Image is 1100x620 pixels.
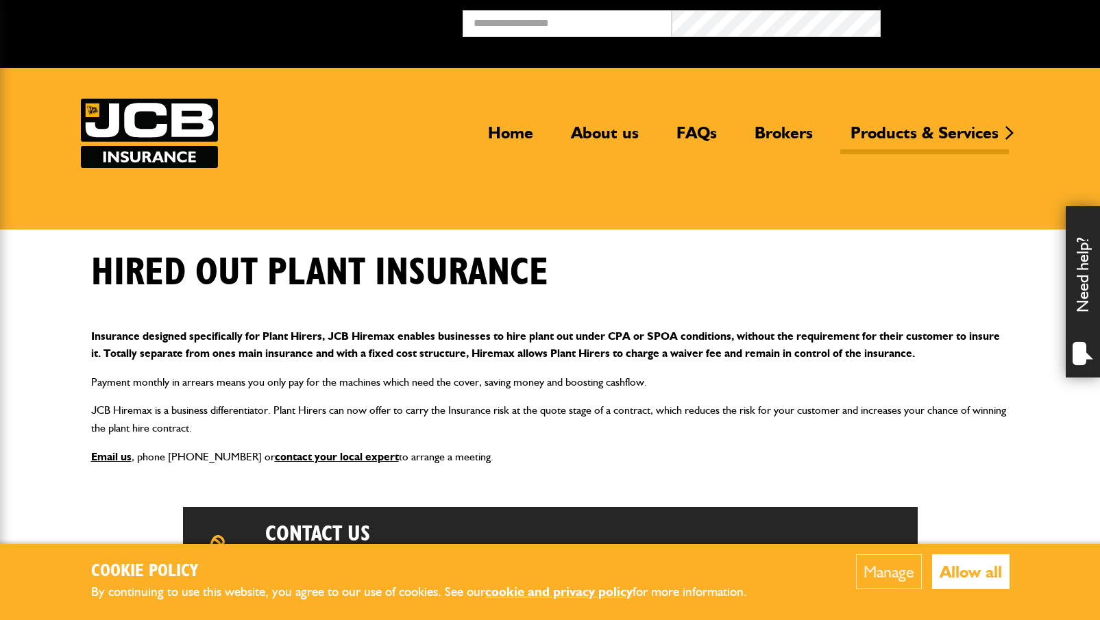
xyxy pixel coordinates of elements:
[91,250,548,296] h1: Hired out plant insurance
[91,327,1010,362] p: Insurance designed specifically for Plant Hirers, JCB Hiremax enables businesses to hire plant ou...
[91,450,132,463] a: Email us
[81,99,218,168] img: JCB Insurance Services logo
[840,123,1009,154] a: Products & Services
[561,123,649,154] a: About us
[91,561,770,582] h2: Cookie Policy
[485,584,633,599] a: cookie and privacy policy
[666,123,727,154] a: FAQs
[881,10,1090,32] button: Broker Login
[91,401,1010,436] p: JCB Hiremax is a business differentiator. Plant Hirers can now offer to carry the Insurance risk ...
[478,123,543,154] a: Home
[81,99,218,168] a: JCB Insurance Services
[1066,206,1100,377] div: Need help?
[91,373,1010,391] p: Payment monthly in arrears means you only pay for the machines which need the cover, saving money...
[265,521,587,547] h2: Contact us
[932,554,1010,589] button: Allow all
[275,450,399,463] a: contact your local expert
[744,123,823,154] a: Brokers
[91,448,1010,466] p: , phone [PHONE_NUMBER] or to arrange a meeting.
[856,554,922,589] button: Manage
[91,582,770,603] p: By continuing to use this website, you agree to our use of cookies. See our for more information.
